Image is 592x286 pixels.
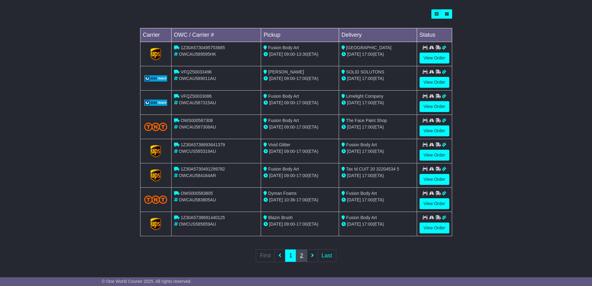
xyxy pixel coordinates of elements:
[269,173,283,178] span: [DATE]
[296,124,307,129] span: 17:00
[296,149,307,154] span: 17:00
[179,76,216,81] span: OWCAU589011AU
[264,197,336,203] div: - (ETA)
[261,28,339,42] td: Pickup
[347,52,361,57] span: [DATE]
[181,45,225,50] span: 1Z30A5730495753685
[179,197,216,202] span: OWCAU583805AU
[420,77,449,88] a: View Order
[150,48,161,60] img: GetCarrierServiceLogo
[339,28,417,42] td: Delivery
[268,191,296,196] span: Dyman Foams
[268,118,299,123] span: Fusion Body Art
[296,52,307,57] span: 13:30
[346,45,392,50] span: [GEOGRAPHIC_DATA]
[417,28,452,42] td: Status
[420,223,449,233] a: View Order
[346,142,377,147] span: Fusion Body Art
[347,197,361,202] span: [DATE]
[362,124,373,129] span: 17:00
[268,142,290,147] span: Vivid Glitter
[342,172,414,179] div: (ETA)
[181,166,225,171] span: 1Z30A5730491299782
[362,149,373,154] span: 17:00
[342,124,414,130] div: (ETA)
[342,75,414,82] div: (ETA)
[284,149,295,154] span: 09:00
[264,75,336,82] div: - (ETA)
[342,148,414,155] div: (ETA)
[269,149,283,154] span: [DATE]
[171,28,261,42] td: OWC / Carrier #
[264,221,336,227] div: - (ETA)
[346,94,383,99] span: Limelight Company
[181,142,225,147] span: 1Z30A5738693641379
[269,124,283,129] span: [DATE]
[264,124,336,130] div: - (ETA)
[179,173,216,178] span: OWCAU584164AR
[102,279,192,284] span: © One World Courier 2025. All rights reserved.
[296,173,307,178] span: 17:00
[342,51,414,58] div: (ETA)
[181,191,213,196] span: OWS000583805
[342,221,414,227] div: (ETA)
[347,100,361,105] span: [DATE]
[347,76,361,81] span: [DATE]
[268,166,299,171] span: Fusion Body Art
[346,215,377,220] span: Fusion Body Art
[269,197,283,202] span: [DATE]
[296,222,307,227] span: 17:00
[144,123,168,131] img: TNT_Domestic.png
[296,100,307,105] span: 17:00
[285,249,296,262] a: 1
[420,198,449,209] a: View Order
[362,52,373,57] span: 17:00
[181,215,225,220] span: 1Z30A5738691440125
[342,100,414,106] div: (ETA)
[342,197,414,203] div: (ETA)
[179,52,216,57] span: OWCAU589595HK
[284,52,295,57] span: 09:00
[268,215,293,220] span: Blazin Brush
[140,28,171,42] td: Carrier
[269,52,283,57] span: [DATE]
[347,173,361,178] span: [DATE]
[362,76,373,81] span: 17:00
[268,94,299,99] span: Fusion Body Art
[150,145,161,157] img: GetCarrierServiceLogo
[284,197,295,202] span: 10:36
[144,100,168,106] img: GetCarrierServiceLogo
[179,222,216,227] span: OWCUS585659AU
[181,69,212,74] span: VFQZ50033496
[268,45,299,50] span: Fusion Body Art
[420,53,449,63] a: View Order
[269,100,283,105] span: [DATE]
[144,195,168,204] img: TNT_Domestic.png
[268,69,304,74] span: [PERSON_NAME]
[179,149,216,154] span: OWCUS585319AU
[420,174,449,185] a: View Order
[362,100,373,105] span: 17:00
[420,125,449,136] a: View Order
[362,173,373,178] span: 17:00
[284,124,295,129] span: 09:00
[318,249,336,262] a: Last
[179,124,216,129] span: OWCAU587308AU
[264,100,336,106] div: - (ETA)
[150,169,161,182] img: GetCarrierServiceLogo
[269,76,283,81] span: [DATE]
[346,166,399,171] span: Tax Id CUIT 20 32204534 5
[296,76,307,81] span: 17:00
[181,118,213,123] span: OWS000587308
[347,124,361,129] span: [DATE]
[264,172,336,179] div: - (ETA)
[362,197,373,202] span: 17:00
[181,94,212,99] span: VFQZ50033086
[284,222,295,227] span: 09:00
[269,222,283,227] span: [DATE]
[346,191,377,196] span: Fusion Body Art
[420,101,449,112] a: View Order
[284,76,295,81] span: 09:00
[362,222,373,227] span: 17:00
[296,249,307,262] a: 2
